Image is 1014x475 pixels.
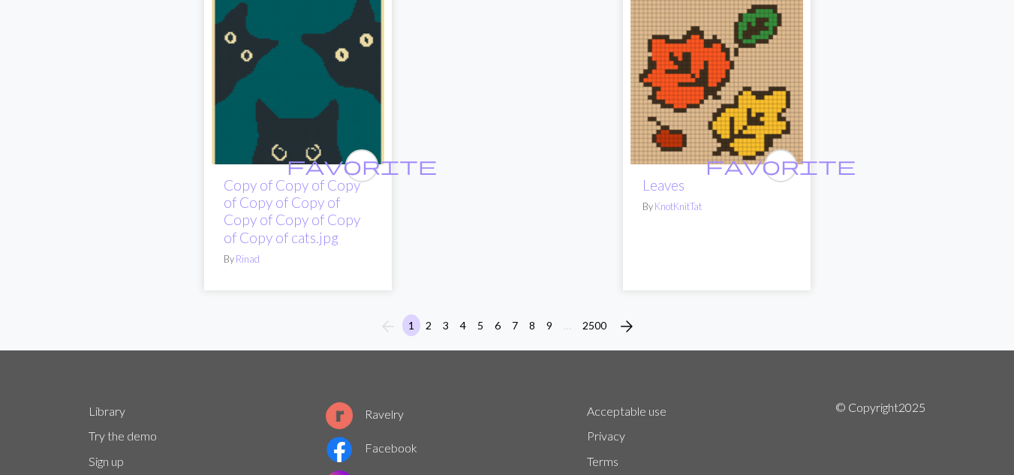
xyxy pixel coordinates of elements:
i: favourite [706,151,856,181]
button: 7 [506,314,524,336]
img: Facebook logo [326,436,353,463]
button: 8 [523,314,541,336]
button: 3 [437,314,455,336]
span: favorite [287,154,437,177]
button: favourite [345,149,378,182]
a: cats.jpg [212,69,384,83]
button: 9 [540,314,558,336]
a: Try the demo [89,428,157,443]
i: favourite [287,151,437,181]
a: Ravelry [326,407,404,421]
span: arrow_forward [618,316,636,337]
button: 2 [420,314,438,336]
a: Sign up [89,454,124,468]
img: Ravelry logo [326,402,353,429]
a: Privacy [587,428,625,443]
p: By [224,252,372,266]
p: By [642,200,791,214]
button: 2500 [576,314,612,336]
span: favorite [706,154,856,177]
button: 1 [402,314,420,336]
a: Leaves [642,176,685,194]
a: Terms [587,454,618,468]
a: KnotKnitTat [654,200,702,212]
button: 6 [489,314,507,336]
a: Copy of Copy of Copy of Copy of Copy of Copy of Copy of Copy of Copy of cats.jpg [224,176,360,245]
a: 1000000830.png [630,69,803,83]
a: Rinad [236,253,260,265]
a: Facebook [326,440,417,455]
i: Next [618,317,636,335]
button: 5 [471,314,489,336]
button: favourite [764,149,797,182]
button: 4 [454,314,472,336]
a: Acceptable use [587,404,666,418]
button: Next [612,314,642,338]
a: Library [89,404,125,418]
nav: Page navigation [373,314,642,338]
